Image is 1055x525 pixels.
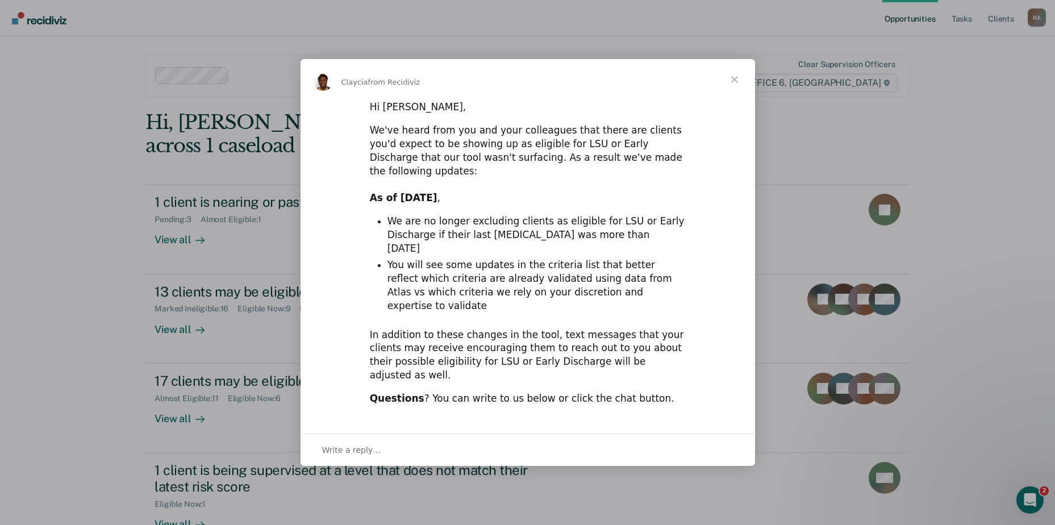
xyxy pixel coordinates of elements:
b: As of [DATE] [370,192,437,203]
span: Write a reply… [322,443,381,457]
li: You will see some updates in the criteria list that better reflect which criteria are already val... [387,259,686,313]
img: Profile image for Claycia [314,73,332,91]
div: ? You can write to us below or click the chat button. [370,392,686,406]
li: We are no longer excluding clients as eligible for LSU or Early Discharge if their last [MEDICAL_... [387,215,686,256]
div: We've heard from you and your colleagues that there are clients you'd expect to be showing up as ... [370,124,686,205]
span: from Recidiviz [368,78,420,86]
div: Hi [PERSON_NAME], [370,101,686,114]
div: In addition to these changes in the tool, text messages that your clients may receive encouraging... [370,328,686,382]
span: Claycia [341,78,368,86]
div: Open conversation and reply [301,434,755,466]
b: Questions [370,393,424,404]
span: Close [714,59,755,100]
